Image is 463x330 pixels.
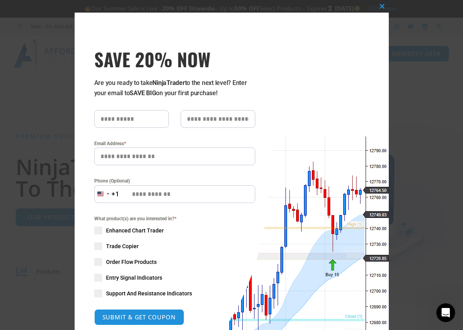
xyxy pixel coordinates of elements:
span: Entry Signal Indicators [106,274,162,282]
iframe: Intercom live chat [436,303,455,322]
label: Enhanced Chart Trader [94,227,255,234]
span: Support And Resistance Indicators [106,289,192,297]
label: Email Address [94,140,255,147]
button: Selected country [94,185,119,203]
span: What product(s) are you interested in? [94,215,255,223]
label: Trade Copier [94,242,255,250]
p: Are you ready to take to the next level? Enter your email to on your first purchase! [94,78,255,98]
span: Enhanced Chart Trader [106,227,164,234]
strong: NinjaTrader [152,79,185,87]
span: Trade Copier [106,242,139,250]
strong: SAVE BIG [130,89,156,97]
label: Phone (Optional) [94,177,255,185]
button: SUBMIT & GET COUPON [94,309,184,325]
span: SAVE 20% NOW [94,48,255,70]
label: Entry Signal Indicators [94,274,255,282]
span: Order Flow Products [106,258,157,266]
div: +1 [112,189,119,199]
label: Support And Resistance Indicators [94,289,255,297]
label: Order Flow Products [94,258,255,266]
